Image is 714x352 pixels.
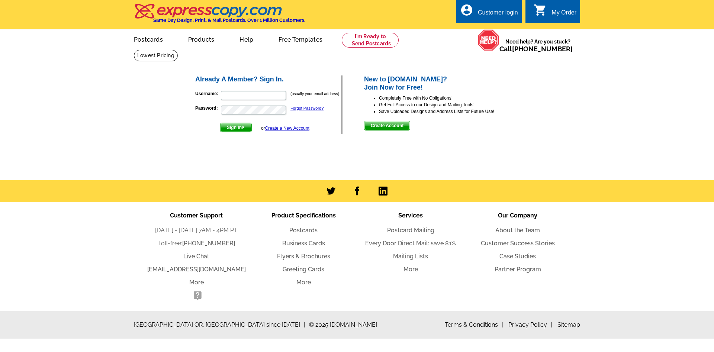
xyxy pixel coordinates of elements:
[364,121,410,130] button: Create Account
[289,227,318,234] a: Postcards
[147,266,246,273] a: [EMAIL_ADDRESS][DOMAIN_NAME]
[220,123,252,132] button: Sign In
[499,253,536,260] a: Case Studies
[267,30,334,48] a: Free Templates
[499,45,573,53] span: Call
[183,253,209,260] a: Live Chat
[508,321,552,328] a: Privacy Policy
[195,75,341,84] h2: Already A Member? Sign In.
[403,266,418,273] a: More
[481,240,555,247] a: Customer Success Stories
[551,9,576,20] div: My Order
[221,123,251,132] span: Sign In
[557,321,580,328] a: Sitemap
[182,240,235,247] a: [PHONE_NUMBER]
[379,101,520,108] li: Get Full Access to our Design and Mailing Tools!
[393,253,428,260] a: Mailing Lists
[277,253,330,260] a: Flyers & Brochures
[290,91,339,96] small: (usually your email address)
[283,266,324,273] a: Greeting Cards
[170,212,223,219] span: Customer Support
[477,29,499,51] img: help
[134,9,305,23] a: Same Day Design, Print, & Mail Postcards. Over 1 Million Customers.
[379,108,520,115] li: Save Uploaded Designs and Address Lists for Future Use!
[176,30,226,48] a: Products
[282,240,325,247] a: Business Cards
[153,17,305,23] h4: Same Day Design, Print, & Mail Postcards. Over 1 Million Customers.
[143,226,250,235] li: [DATE] - [DATE] 7AM - 4PM PT
[364,121,410,130] span: Create Account
[534,8,576,17] a: shopping_cart My Order
[143,239,250,248] li: Toll-free:
[495,266,541,273] a: Partner Program
[309,320,377,329] span: © 2025 [DOMAIN_NAME]
[379,95,520,101] li: Completely Free with No Obligations!
[365,240,456,247] a: Every Door Direct Mail: save 81%
[364,75,520,91] h2: New to [DOMAIN_NAME]? Join Now for Free!
[296,279,311,286] a: More
[290,106,324,110] a: Forgot Password?
[512,45,573,53] a: [PHONE_NUMBER]
[445,321,503,328] a: Terms & Conditions
[398,212,423,219] span: Services
[271,212,336,219] span: Product Specifications
[478,9,518,20] div: Customer login
[195,105,220,112] label: Password:
[228,30,265,48] a: Help
[460,8,518,17] a: account_circle Customer login
[134,320,305,329] span: [GEOGRAPHIC_DATA] OR, [GEOGRAPHIC_DATA] since [DATE]
[460,3,473,17] i: account_circle
[195,90,220,97] label: Username:
[261,125,309,132] div: or
[498,212,537,219] span: Our Company
[122,30,175,48] a: Postcards
[495,227,540,234] a: About the Team
[242,126,245,129] img: button-next-arrow-white.png
[189,279,204,286] a: More
[534,3,547,17] i: shopping_cart
[265,126,309,131] a: Create a New Account
[499,38,576,53] span: Need help? Are you stuck?
[387,227,434,234] a: Postcard Mailing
